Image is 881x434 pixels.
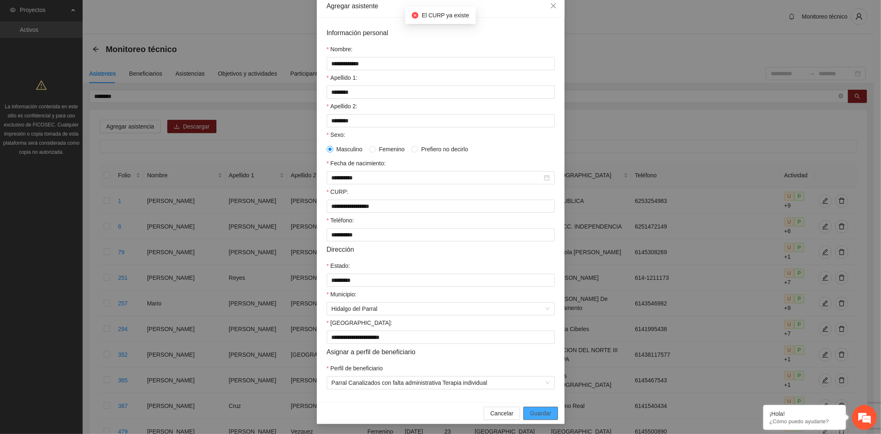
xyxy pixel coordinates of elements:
[327,86,555,99] input: Apellido 1:
[48,110,114,194] span: Estamos en línea.
[490,409,513,418] span: Cancelar
[327,244,354,255] span: Dirección
[332,173,542,182] input: Fecha de nacimiento:
[327,102,358,111] label: Apellido 2:
[530,409,551,418] span: Guardar
[523,407,558,420] button: Guardar
[327,130,345,139] label: Sexo:
[43,42,139,53] div: Chatee con nosotros ahora
[327,364,383,373] label: Perfil de beneficiario
[418,145,472,154] span: Prefiero no decirlo
[769,418,840,424] p: ¿Cómo puedo ayudarte?
[333,145,366,154] span: Masculino
[327,274,555,287] input: Estado:
[327,45,353,54] label: Nombre:
[412,12,418,19] span: close-circle
[327,331,555,344] input: Colonia:
[376,145,408,154] span: Femenino
[550,2,557,9] span: close
[4,226,157,255] textarea: Escriba su mensaje y pulse “Intro”
[327,114,555,127] input: Apellido 2:
[327,159,386,168] label: Fecha de nacimiento:
[327,57,555,70] input: Nombre:
[327,28,388,38] span: Información personal
[327,261,350,270] label: Estado:
[327,228,555,241] input: Teléfono:
[332,303,550,315] span: Hidalgo del Parral
[327,290,356,299] label: Municipio:
[327,187,349,196] label: CURP:
[332,377,550,389] span: Parral Canalizados con falta administrativa Terapia individual
[422,12,469,19] span: El CURP ya existe
[327,216,354,225] label: Teléfono:
[769,410,840,417] div: ¡Hola!
[327,73,358,82] label: Apellido 1:
[135,4,155,24] div: Minimizar ventana de chat en vivo
[327,347,416,357] span: Asignar a perfil de beneficiario
[327,200,555,213] input: CURP:
[327,318,392,327] label: Colonia:
[484,407,520,420] button: Cancelar
[327,2,555,11] div: Agregar asistente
